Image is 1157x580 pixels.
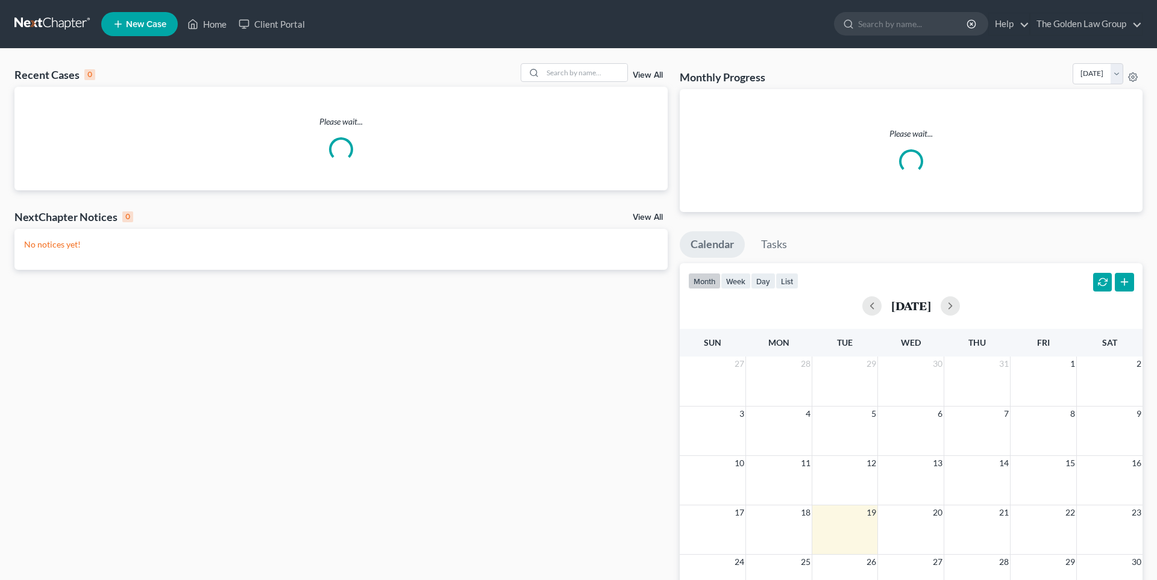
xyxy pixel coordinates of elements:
[776,273,798,289] button: list
[84,69,95,80] div: 0
[24,239,658,251] p: No notices yet!
[936,407,944,421] span: 6
[680,70,765,84] h3: Monthly Progress
[989,13,1029,35] a: Help
[998,555,1010,569] span: 28
[932,555,944,569] span: 27
[968,337,986,348] span: Thu
[738,407,745,421] span: 3
[733,505,745,520] span: 17
[181,13,233,35] a: Home
[800,505,812,520] span: 18
[865,456,877,470] span: 12
[870,407,877,421] span: 5
[750,231,798,258] a: Tasks
[932,357,944,371] span: 30
[680,231,745,258] a: Calendar
[932,456,944,470] span: 13
[998,505,1010,520] span: 21
[1135,357,1143,371] span: 2
[1069,407,1076,421] span: 8
[901,337,921,348] span: Wed
[721,273,751,289] button: week
[733,357,745,371] span: 27
[14,210,133,224] div: NextChapter Notices
[1130,456,1143,470] span: 16
[800,456,812,470] span: 11
[865,505,877,520] span: 19
[126,20,166,29] span: New Case
[932,505,944,520] span: 20
[768,337,789,348] span: Mon
[1135,407,1143,421] span: 9
[1064,456,1076,470] span: 15
[689,128,1133,140] p: Please wait...
[733,555,745,569] span: 24
[865,555,877,569] span: 26
[751,273,776,289] button: day
[1102,337,1117,348] span: Sat
[1130,505,1143,520] span: 23
[733,456,745,470] span: 10
[1130,555,1143,569] span: 30
[891,299,931,312] h2: [DATE]
[1069,357,1076,371] span: 1
[1064,555,1076,569] span: 29
[1037,337,1050,348] span: Fri
[800,357,812,371] span: 28
[800,555,812,569] span: 25
[14,67,95,82] div: Recent Cases
[804,407,812,421] span: 4
[633,213,663,222] a: View All
[1064,505,1076,520] span: 22
[998,456,1010,470] span: 14
[633,71,663,80] a: View All
[688,273,721,289] button: month
[122,211,133,222] div: 0
[1003,407,1010,421] span: 7
[858,13,968,35] input: Search by name...
[998,357,1010,371] span: 31
[704,337,721,348] span: Sun
[837,337,853,348] span: Tue
[14,116,668,128] p: Please wait...
[1030,13,1142,35] a: The Golden Law Group
[233,13,311,35] a: Client Portal
[865,357,877,371] span: 29
[543,64,627,81] input: Search by name...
